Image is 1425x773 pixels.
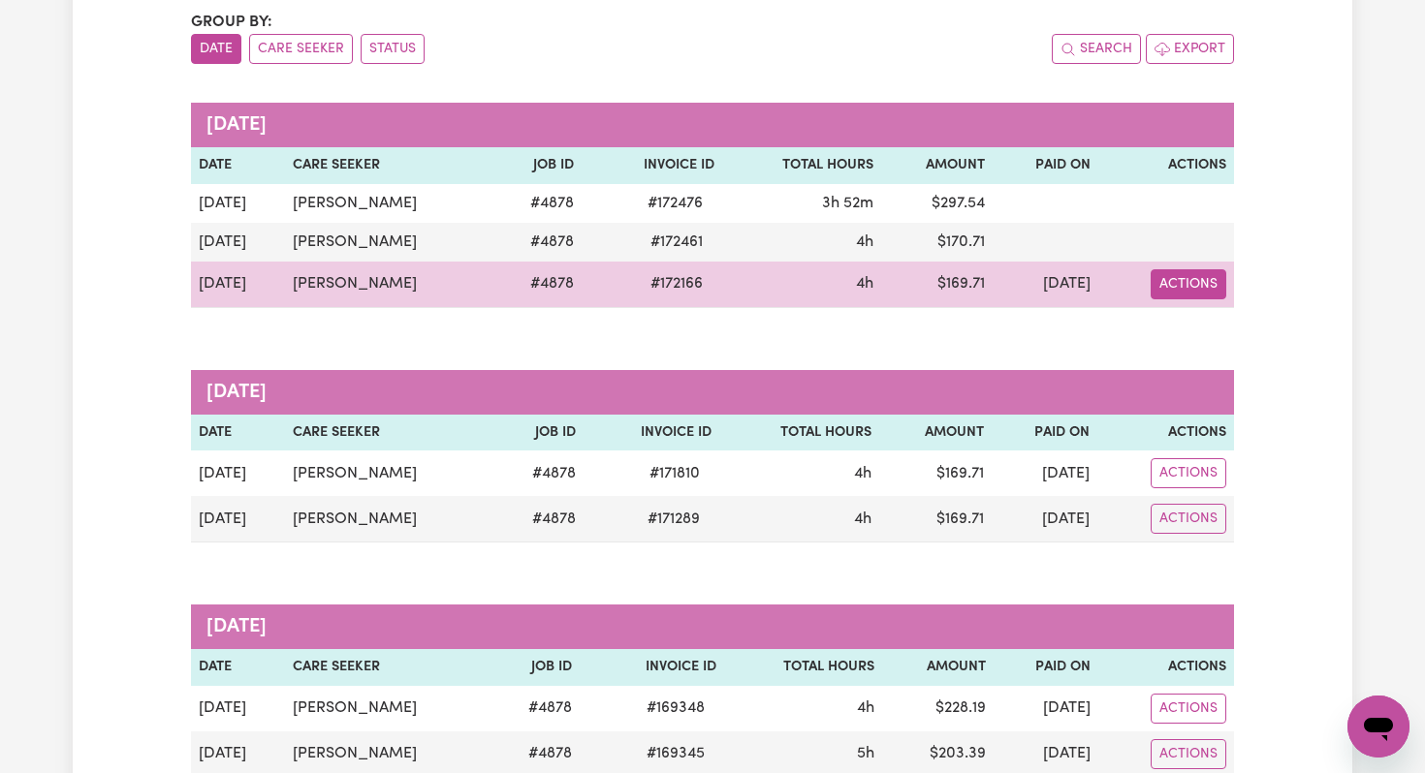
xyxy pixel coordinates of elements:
[285,686,492,731] td: [PERSON_NAME]
[1151,458,1226,488] button: Actions
[992,415,1097,451] th: Paid On
[493,147,582,184] th: Job ID
[494,415,583,451] th: Job ID
[882,649,993,686] th: Amount
[1052,34,1141,64] button: Search
[1151,694,1226,724] button: Actions
[882,686,993,731] td: $ 228.19
[492,649,581,686] th: Job ID
[492,686,581,731] td: # 4878
[584,415,720,451] th: Invoice ID
[636,508,712,531] span: # 171289
[636,192,714,215] span: # 172476
[191,604,1234,649] caption: [DATE]
[635,696,716,720] span: # 169348
[191,649,285,686] th: Date
[638,462,712,485] span: # 171810
[1146,34,1234,64] button: Export
[881,223,993,262] td: $ 170.71
[1098,147,1234,184] th: Actions
[992,496,1097,542] td: [DATE]
[285,184,493,223] td: [PERSON_NAME]
[493,262,582,308] td: # 4878
[856,234,873,250] span: 4 hours
[1097,415,1234,451] th: Actions
[854,511,871,527] span: 4 hours
[191,223,285,262] td: [DATE]
[191,103,1234,147] caption: [DATE]
[1098,649,1234,686] th: Actions
[857,746,874,761] span: 5 hours
[1347,696,1409,758] iframe: Button to launch messaging window
[854,466,871,481] span: 4 hours
[493,184,582,223] td: # 4878
[719,415,879,451] th: Total Hours
[1151,504,1226,534] button: Actions
[285,223,493,262] td: [PERSON_NAME]
[249,34,353,64] button: sort invoices by care seeker
[724,649,882,686] th: Total Hours
[994,686,1098,731] td: [DATE]
[879,415,991,451] th: Amount
[881,147,993,184] th: Amount
[494,450,583,496] td: # 4878
[580,649,724,686] th: Invoice ID
[881,184,993,223] td: $ 297.54
[881,262,993,308] td: $ 169.71
[856,276,873,292] span: 4 hours
[635,742,716,765] span: # 169345
[191,34,241,64] button: sort invoices by date
[992,450,1097,496] td: [DATE]
[993,262,1098,308] td: [DATE]
[993,147,1098,184] th: Paid On
[191,496,285,542] td: [DATE]
[493,223,582,262] td: # 4878
[191,262,285,308] td: [DATE]
[285,147,493,184] th: Care Seeker
[994,649,1098,686] th: Paid On
[722,147,881,184] th: Total Hours
[191,686,285,731] td: [DATE]
[285,262,493,308] td: [PERSON_NAME]
[191,15,272,30] span: Group by:
[191,370,1234,415] caption: [DATE]
[822,196,873,211] span: 3 hours 52 minutes
[285,496,494,542] td: [PERSON_NAME]
[285,649,492,686] th: Care Seeker
[582,147,722,184] th: Invoice ID
[857,700,874,716] span: 4 hours
[879,450,991,496] td: $ 169.71
[191,450,285,496] td: [DATE]
[639,231,714,254] span: # 172461
[1151,269,1226,299] button: Actions
[285,450,494,496] td: [PERSON_NAME]
[879,496,991,542] td: $ 169.71
[1151,739,1226,769] button: Actions
[191,415,285,451] th: Date
[361,34,425,64] button: sort invoices by paid status
[191,147,285,184] th: Date
[285,415,494,451] th: Care Seeker
[639,272,714,295] span: # 172166
[191,184,285,223] td: [DATE]
[494,496,583,542] td: # 4878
